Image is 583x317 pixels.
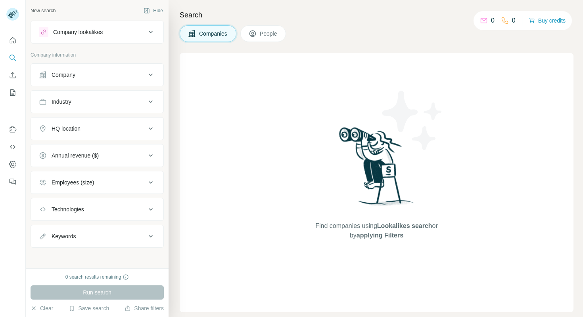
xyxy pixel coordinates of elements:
span: applying Filters [357,232,403,239]
div: Annual revenue ($) [52,152,99,159]
button: Employees (size) [31,173,163,192]
div: Company [52,71,75,79]
button: Annual revenue ($) [31,146,163,165]
span: Lookalikes search [377,222,432,229]
p: 0 [512,16,516,25]
p: 0 [491,16,495,25]
button: Buy credits [529,15,566,26]
button: Feedback [6,175,19,189]
span: People [260,30,278,38]
button: Enrich CSV [6,68,19,82]
div: Company lookalikes [53,28,103,36]
div: Technologies [52,205,84,213]
p: Company information [31,51,164,59]
div: Keywords [52,232,76,240]
div: Employees (size) [52,178,94,186]
div: Industry [52,98,71,106]
div: HQ location [52,125,81,133]
button: Company [31,65,163,84]
span: Find companies using or by [313,221,440,240]
div: New search [31,7,56,14]
div: 0 search results remaining [65,273,129,281]
button: Save search [69,304,109,312]
span: Companies [199,30,228,38]
button: Company lookalikes [31,23,163,42]
button: Search [6,51,19,65]
button: My lists [6,85,19,100]
button: Share filters [125,304,164,312]
button: HQ location [31,119,163,138]
button: Use Surfe API [6,140,19,154]
button: Clear [31,304,53,312]
img: Surfe Illustration - Stars [377,85,448,156]
button: Keywords [31,227,163,246]
button: Industry [31,92,163,111]
button: Hide [138,5,169,17]
button: Quick start [6,33,19,47]
h4: Search [180,9,573,21]
img: Surfe Illustration - Woman searching with binoculars [336,125,418,213]
button: Use Surfe on LinkedIn [6,122,19,137]
button: Technologies [31,200,163,219]
button: Dashboard [6,157,19,171]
